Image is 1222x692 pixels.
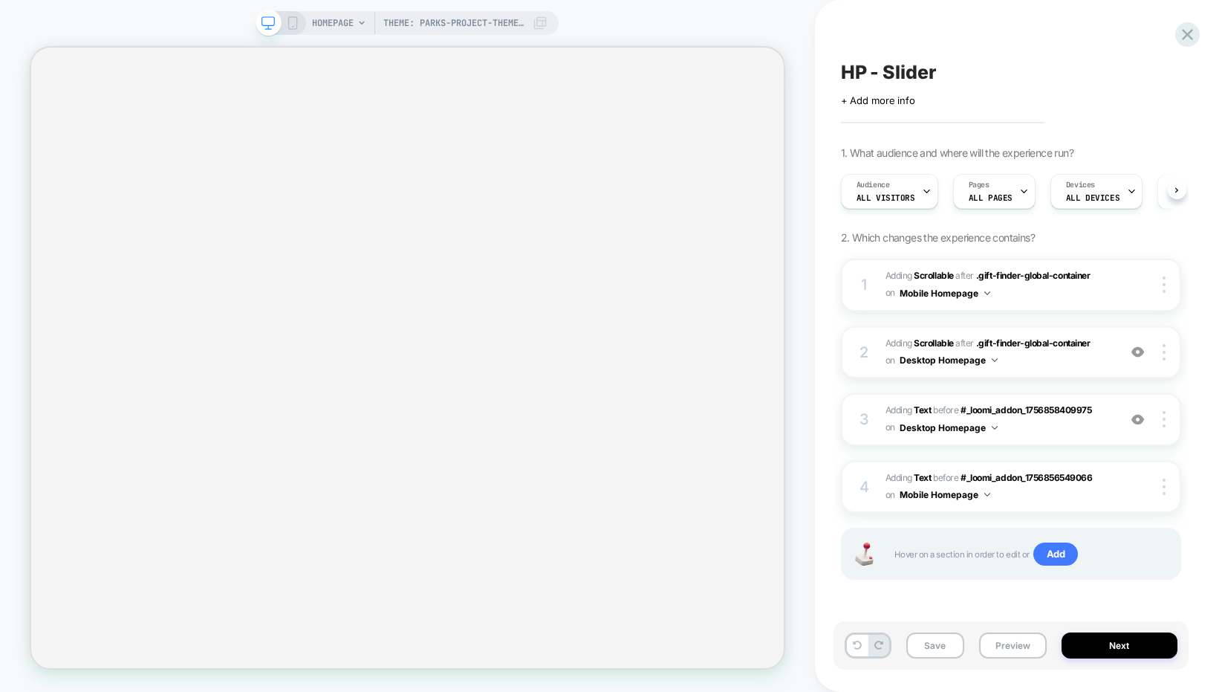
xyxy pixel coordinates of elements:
button: Preview [979,633,1047,659]
span: #_loomi_addon_1756856549066 [961,472,1092,483]
span: Adding [885,337,954,349]
span: Trigger [1173,180,1202,190]
span: 1. What audience and where will the experience run? [841,146,1073,159]
span: ALL PAGES [969,193,1013,203]
span: on [885,487,895,503]
img: close [1163,411,1166,427]
img: close [1163,344,1166,360]
span: Adding [885,404,932,415]
img: crossed eye [1131,413,1144,426]
button: Desktop Homepage [900,418,998,437]
button: Save [906,633,964,659]
div: 4 [857,473,872,500]
button: Next [1062,633,1177,659]
img: down arrow [984,291,990,295]
span: on [885,419,895,436]
b: Text [914,472,931,483]
span: AFTER [955,270,974,281]
span: Hover on a section in order to edit or [894,543,1165,566]
span: on [885,352,895,369]
span: Add [1033,543,1079,566]
span: + Add more info [841,94,915,106]
img: Joystick [850,543,880,566]
span: ALL DEVICES [1066,193,1119,203]
b: Scrollable [914,270,953,281]
b: Text [914,404,931,415]
span: #_loomi_addon_1756858409975 [961,404,1091,415]
img: down arrow [992,426,998,430]
span: HP - Slider [841,61,937,83]
span: Adding [885,472,932,483]
span: .gift-finder-global-container [976,337,1090,349]
span: Devices [1066,180,1095,190]
span: HOMEPAGE [312,11,354,35]
img: down arrow [992,358,998,362]
span: .gift-finder-global-container [976,270,1090,281]
img: crossed eye [1131,346,1144,358]
div: 3 [857,406,872,433]
span: AFTER [955,337,974,349]
span: on [885,285,895,301]
div: 1 [857,271,872,298]
button: Mobile Homepage [900,485,990,504]
span: All Visitors [857,193,915,203]
img: close [1163,277,1166,293]
span: BEFORE [933,472,958,483]
span: Pages [969,180,989,190]
span: Theme: Parks-Project-Theme/main [383,11,524,35]
span: Audience [857,180,890,190]
div: 2 [857,339,872,366]
button: Desktop Homepage [900,351,998,369]
img: down arrow [984,493,990,497]
b: Scrollable [914,337,953,349]
img: close [1163,479,1166,495]
span: BEFORE [933,404,958,415]
button: Mobile Homepage [900,284,990,303]
span: 2. Which changes the experience contains? [841,231,1035,244]
span: Adding [885,270,954,281]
